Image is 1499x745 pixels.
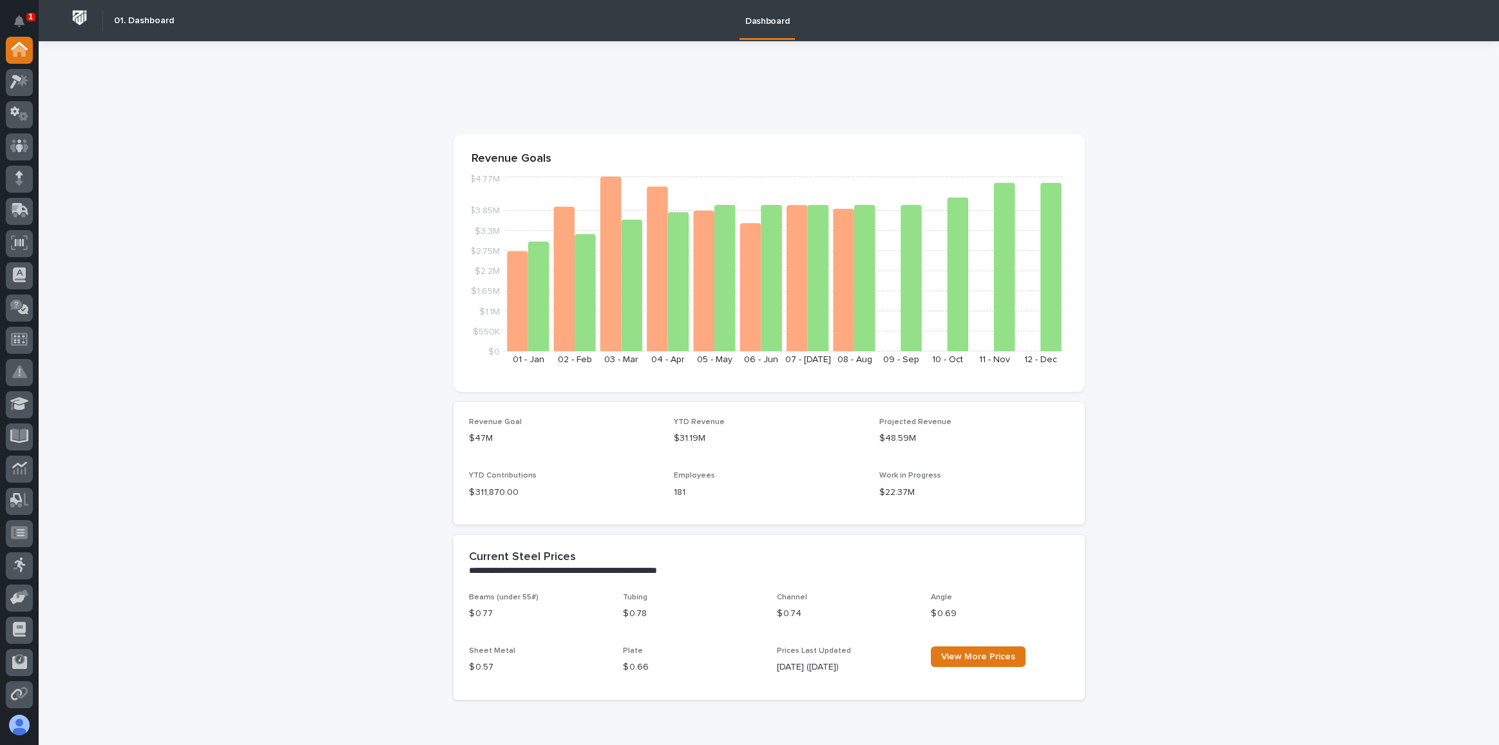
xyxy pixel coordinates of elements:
text: 07 - [DATE] [785,355,830,364]
text: 04 - Apr [651,355,685,364]
button: Notifications [6,8,33,35]
tspan: $2.2M [475,267,500,276]
p: $ 0.66 [623,661,761,674]
tspan: $1.65M [471,287,500,296]
p: $48.59M [879,432,1069,445]
span: Beams (under 55#) [469,594,539,601]
tspan: $3.3M [475,227,500,236]
text: 10 - Oct [932,355,963,364]
img: Workspace Logo [68,6,91,30]
a: View More Prices [931,646,1026,667]
span: Channel [777,594,807,601]
text: 08 - Aug [837,355,872,364]
span: YTD Revenue [674,418,725,426]
tspan: $4.77M [470,175,500,184]
text: 02 - Feb [558,355,592,364]
p: 1 [28,12,33,21]
text: 01 - Jan [512,355,544,364]
span: View More Prices [941,652,1015,661]
text: 12 - Dec [1024,355,1057,364]
tspan: $0 [488,347,500,356]
p: 181 [674,486,864,499]
p: $ 0.77 [469,607,607,621]
text: 09 - Sep [883,355,919,364]
p: $ 0.74 [777,607,915,621]
text: 11 - Nov [979,355,1009,364]
button: users-avatar [6,711,33,739]
span: Revenue Goal [469,418,522,426]
p: Revenue Goals [472,152,1067,166]
p: $ 0.69 [931,607,1069,621]
h2: 01. Dashboard [114,15,174,26]
h2: Current Steel Prices [469,550,576,565]
span: YTD Contributions [469,472,537,479]
span: Prices Last Updated [777,647,851,655]
span: Work in Progress [879,472,941,479]
text: 06 - Jun [744,355,778,364]
p: $ 311,870.00 [469,486,659,499]
span: Sheet Metal [469,647,515,655]
p: $31.19M [674,432,864,445]
p: $ 0.57 [469,661,607,674]
span: Tubing [623,594,647,601]
tspan: $2.75M [470,247,500,256]
tspan: $1.1M [479,307,500,316]
span: Plate [623,647,643,655]
span: Projected Revenue [879,418,951,426]
tspan: $550K [473,327,500,336]
p: $22.37M [879,486,1069,499]
p: $47M [469,432,659,445]
span: Angle [931,594,952,601]
div: Notifications1 [16,15,33,36]
p: [DATE] ([DATE]) [777,661,915,674]
span: Employees [674,472,715,479]
text: 05 - May [697,355,732,364]
p: $ 0.78 [623,607,761,621]
tspan: $3.85M [470,207,500,216]
text: 03 - Mar [604,355,638,364]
